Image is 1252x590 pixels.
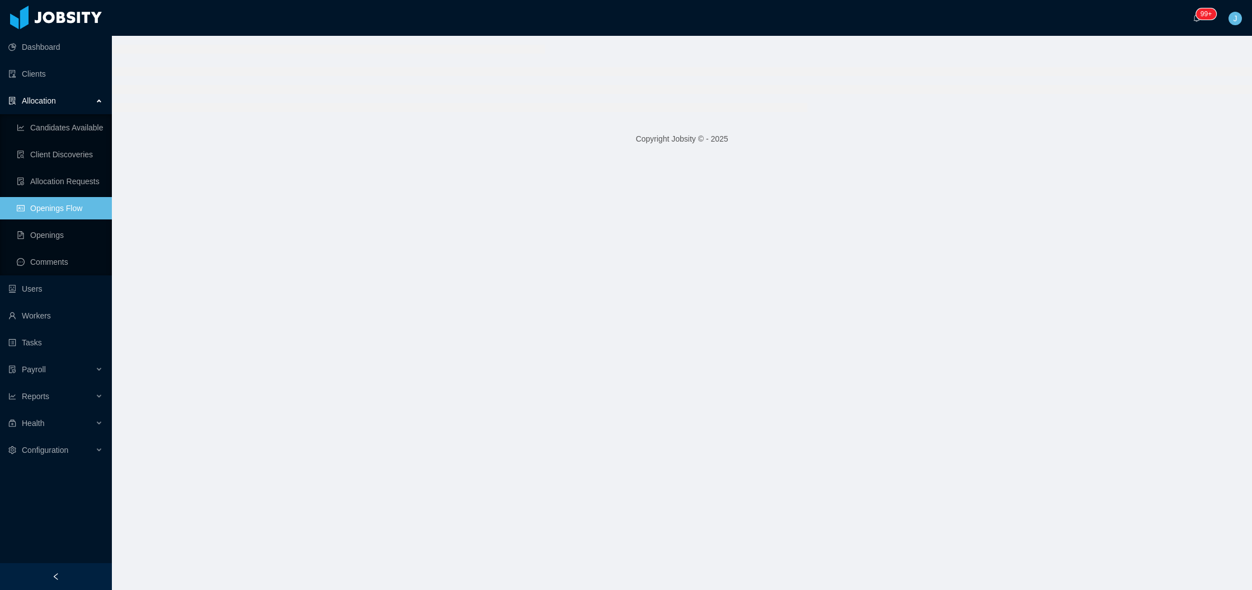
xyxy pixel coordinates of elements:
i: icon: solution [8,97,16,105]
i: icon: line-chart [8,392,16,400]
i: icon: file-protect [8,366,16,373]
a: icon: profileTasks [8,331,103,354]
sup: 166 [1196,8,1216,20]
a: icon: line-chartCandidates Available [17,116,103,139]
a: icon: auditClients [8,63,103,85]
span: Allocation [22,96,56,105]
a: icon: file-searchClient Discoveries [17,143,103,166]
span: Reports [22,392,49,401]
span: Health [22,419,44,428]
span: J [1234,12,1237,25]
a: icon: userWorkers [8,305,103,327]
a: icon: file-doneAllocation Requests [17,170,103,193]
a: icon: robotUsers [8,278,103,300]
a: icon: messageComments [17,251,103,273]
i: icon: medicine-box [8,419,16,427]
a: icon: file-textOpenings [17,224,103,246]
i: icon: setting [8,446,16,454]
span: Payroll [22,365,46,374]
footer: Copyright Jobsity © - 2025 [112,120,1252,158]
a: icon: idcardOpenings Flow [17,197,103,219]
a: icon: pie-chartDashboard [8,36,103,58]
i: icon: bell [1193,14,1201,22]
span: Configuration [22,446,68,455]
